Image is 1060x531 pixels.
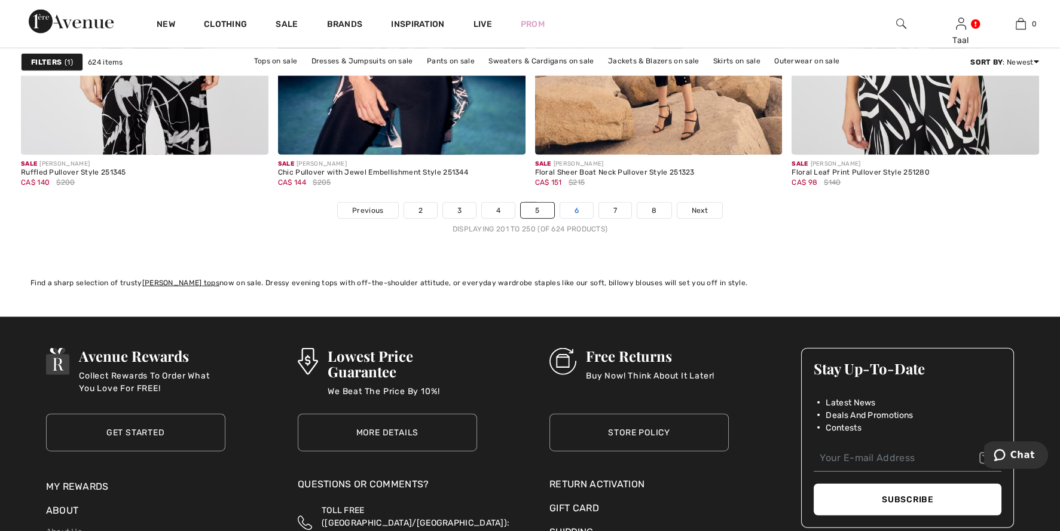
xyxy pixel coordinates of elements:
span: Deals And Promotions [826,409,913,422]
div: Taal [931,34,990,47]
img: 1ère Avenue [29,10,114,33]
a: Sweaters & Cardigans on sale [482,53,600,68]
span: CA$ 98 [792,178,817,187]
iframe: Opens a widget where you can chat to one of our agents [984,441,1048,471]
a: Outerwear on sale [768,53,845,68]
strong: Sort By [970,57,1003,66]
span: 0 [1032,19,1037,29]
h3: Lowest Price Guarantee [328,348,477,379]
button: Subscribe [814,484,1001,515]
div: Chic Pullover with Jewel Embellishment Style 251344 [278,169,468,177]
span: $200 [56,177,75,188]
img: Lowest Price Guarantee [298,348,318,375]
a: Get Started [46,414,225,451]
a: Previous [338,203,398,218]
div: Displaying 201 to 250 (of 624 products) [21,224,1039,234]
a: Tops on sale [248,53,304,68]
h3: Stay Up-To-Date [814,361,1001,376]
h3: Free Returns [586,348,714,364]
span: 1 [65,56,73,67]
h3: Avenue Rewards [79,348,225,364]
a: 0 [991,17,1050,31]
img: Avenue Rewards [46,348,70,375]
a: Store Policy [549,414,729,451]
a: 6 [560,203,593,218]
div: : Newest [970,56,1039,67]
a: Prom [521,18,545,30]
span: Inspiration [391,19,444,32]
span: Contests [826,422,861,434]
span: CA$ 144 [278,178,306,187]
a: Next [677,203,722,218]
p: We Beat The Price By 10%! [328,385,477,409]
div: About [46,503,225,524]
a: New [157,19,175,32]
p: Buy Now! Think About It Later! [586,370,714,393]
input: Your E-mail Address [814,445,1001,472]
div: [PERSON_NAME] [21,160,126,169]
a: My Rewards [46,481,109,492]
a: 2 [404,203,437,218]
a: 3 [443,203,476,218]
a: Live [474,18,492,30]
span: TOLL FREE ([GEOGRAPHIC_DATA]/[GEOGRAPHIC_DATA]): [322,505,509,528]
a: Pants on sale [421,53,481,68]
strong: Filters [31,56,62,67]
div: [PERSON_NAME] [792,160,930,169]
a: Brands [327,19,363,32]
div: Floral Leaf Print Pullover Style 251280 [792,169,930,177]
div: Ruffled Pullover Style 251345 [21,169,126,177]
div: [PERSON_NAME] [535,160,695,169]
a: Dresses & Jumpsuits on sale [306,53,419,68]
a: Sign In [956,18,966,29]
a: Gift Card [549,501,729,515]
span: Sale [535,160,551,167]
img: search the website [896,17,906,31]
span: $215 [569,177,585,188]
span: Sale [278,160,294,167]
a: 7 [599,203,631,218]
a: Return Activation [549,477,729,492]
span: Sale [792,160,808,167]
span: Next [692,205,708,216]
a: Clothing [204,19,247,32]
nav: Page navigation [21,202,1039,234]
span: $205 [313,177,331,188]
div: Questions or Comments? [298,477,477,498]
div: Floral Sheer Boat Neck Pullover Style 251323 [535,169,695,177]
a: 4 [482,203,515,218]
a: More Details [298,414,477,451]
span: CA$ 140 [21,178,50,187]
a: Sale [276,19,298,32]
img: My Bag [1016,17,1026,31]
a: 5 [521,203,554,218]
img: Free Returns [549,348,576,375]
a: 8 [637,203,671,218]
span: Sale [21,160,37,167]
a: [PERSON_NAME] tops [142,279,219,287]
a: Skirts on sale [707,53,766,68]
span: CA$ 151 [535,178,562,187]
span: Latest News [826,396,875,409]
span: $140 [824,177,841,188]
span: Previous [352,205,383,216]
div: [PERSON_NAME] [278,160,468,169]
div: Find a sharp selection of trusty now on sale. Dressy evening tops with off-the-shoulder attitude,... [30,277,1030,288]
p: Collect Rewards To Order What You Love For FREE! [79,370,225,393]
span: 624 items [88,56,123,67]
img: My Info [956,17,966,31]
a: Jackets & Blazers on sale [602,53,705,68]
